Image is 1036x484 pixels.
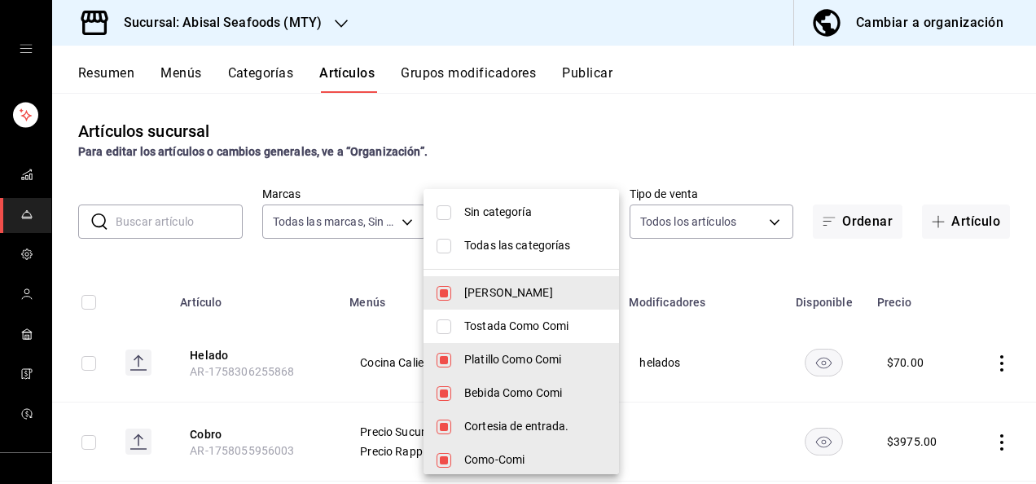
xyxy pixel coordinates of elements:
span: Sin categoría [464,204,606,221]
span: Platillo Como Comi [464,351,606,368]
span: Bebida Como Comi [464,385,606,402]
span: Cortesia de entrada. [464,418,606,435]
span: Tostada Como Comi [464,318,606,335]
span: Todas las categorías [464,237,606,254]
span: [PERSON_NAME] [464,284,606,301]
span: Como-Comi [464,451,606,469]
